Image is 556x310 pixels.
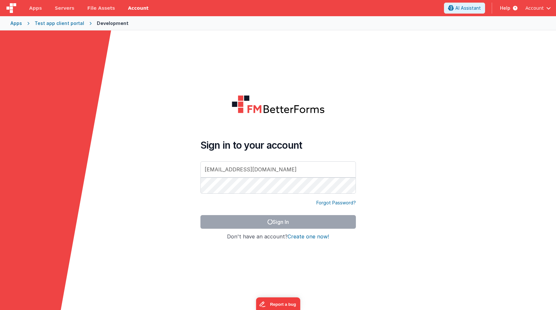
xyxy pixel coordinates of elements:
[500,5,510,11] span: Help
[10,20,22,27] div: Apps
[29,5,42,11] span: Apps
[525,5,544,11] span: Account
[316,200,356,206] a: Forgot Password?
[444,3,485,14] button: AI Assistant
[97,20,129,27] div: Development
[200,234,356,240] h4: Don't have an account?
[455,5,481,11] span: AI Assistant
[525,5,551,11] button: Account
[200,139,356,151] h4: Sign in to your account
[55,5,74,11] span: Servers
[200,215,356,229] button: Sign In
[288,234,329,240] button: Create one now!
[200,161,356,178] input: Email Address
[87,5,115,11] span: File Assets
[35,20,84,27] div: Test app client portal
